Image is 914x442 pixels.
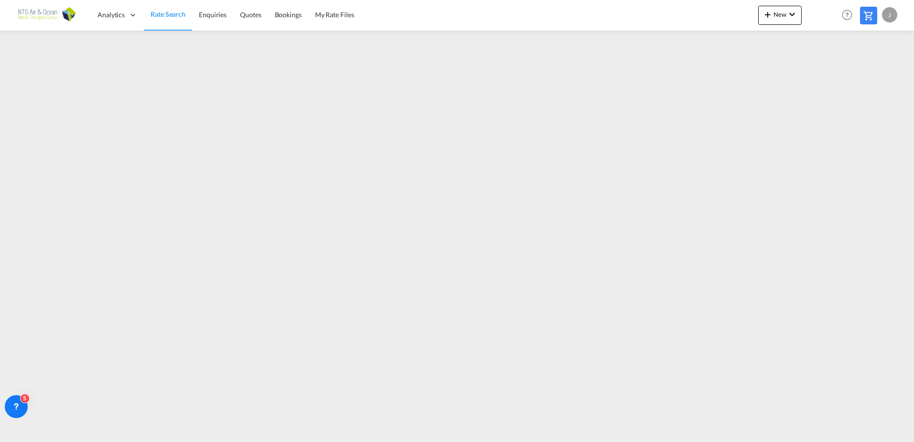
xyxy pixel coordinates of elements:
span: New [762,11,798,18]
button: icon-plus 400-fgNewicon-chevron-down [758,6,802,25]
span: Analytics [98,10,125,20]
span: Bookings [275,11,302,19]
span: My Rate Files [315,11,354,19]
div: Help [839,7,860,24]
span: Help [839,7,855,23]
span: Rate Search [151,10,185,18]
span: Quotes [240,11,261,19]
img: e656f910b01211ecad38b5b032e214e6.png [14,4,79,26]
md-icon: icon-plus 400-fg [762,9,773,20]
div: J [882,7,897,22]
md-icon: icon-chevron-down [786,9,798,20]
span: Enquiries [199,11,227,19]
